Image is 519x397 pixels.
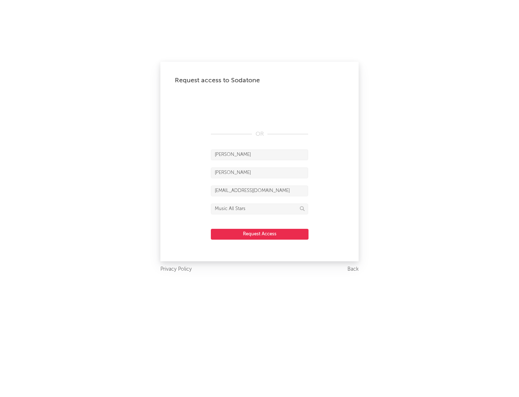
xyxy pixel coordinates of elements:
input: Email [211,186,308,196]
a: Back [347,265,359,274]
a: Privacy Policy [160,265,192,274]
input: First Name [211,149,308,160]
input: Last Name [211,167,308,178]
input: Division [211,204,308,214]
button: Request Access [211,229,309,240]
div: Request access to Sodatone [175,76,344,85]
div: OR [211,130,308,139]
